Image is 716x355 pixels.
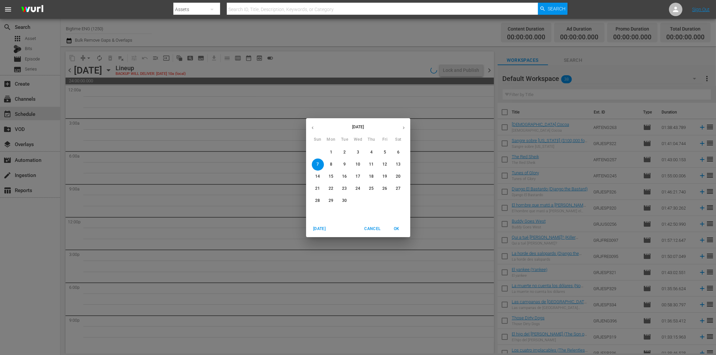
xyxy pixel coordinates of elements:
[364,225,380,232] span: Cancel
[16,2,48,17] img: ans4CAIJ8jUAAAAAAAAAAAAAAAAAAAAAAAAgQb4GAAAAAAAAAAAAAAAAAAAAAAAAJMjXAAAAAAAAAAAAAAAAAAAAAAAAgAT5G...
[382,186,387,191] p: 26
[366,159,378,171] button: 11
[384,149,386,155] p: 5
[355,186,360,191] p: 24
[392,136,405,143] span: Sat
[369,186,374,191] p: 25
[339,171,351,183] button: 16
[4,5,12,13] span: menu
[352,136,364,143] span: Wed
[396,162,401,167] p: 13
[330,149,332,155] p: 1
[317,162,319,167] p: 7
[352,183,364,195] button: 24
[315,174,320,179] p: 14
[325,136,337,143] span: Mon
[386,223,408,234] button: OK
[319,124,397,130] p: [DATE]
[692,7,710,12] a: Sign Out
[392,159,405,171] button: 13
[329,198,333,204] p: 29
[325,195,337,207] button: 29
[342,174,347,179] p: 16
[315,186,320,191] p: 21
[355,162,360,167] p: 10
[315,198,320,204] p: 28
[312,171,324,183] button: 14
[389,225,405,232] span: OK
[339,183,351,195] button: 23
[382,162,387,167] p: 12
[366,146,378,159] button: 4
[366,171,378,183] button: 18
[392,171,405,183] button: 20
[396,186,401,191] p: 27
[369,162,374,167] p: 11
[343,162,346,167] p: 9
[329,174,333,179] p: 15
[366,136,378,143] span: Thu
[379,159,391,171] button: 12
[329,186,333,191] p: 22
[312,183,324,195] button: 21
[343,149,346,155] p: 2
[379,146,391,159] button: 5
[309,223,330,234] button: [DATE]
[379,136,391,143] span: Fri
[379,183,391,195] button: 26
[379,171,391,183] button: 19
[325,183,337,195] button: 22
[352,159,364,171] button: 10
[397,149,399,155] p: 6
[342,186,347,191] p: 23
[325,171,337,183] button: 15
[325,146,337,159] button: 1
[339,146,351,159] button: 2
[396,174,401,179] p: 20
[311,225,328,232] span: [DATE]
[330,162,332,167] p: 8
[357,149,359,155] p: 3
[369,174,374,179] p: 18
[325,159,337,171] button: 8
[339,195,351,207] button: 30
[382,174,387,179] p: 19
[352,146,364,159] button: 3
[548,3,565,15] span: Search
[370,149,373,155] p: 4
[339,136,351,143] span: Tue
[312,195,324,207] button: 28
[355,174,360,179] p: 17
[392,183,405,195] button: 27
[312,159,324,171] button: 7
[312,136,324,143] span: Sun
[342,198,347,204] p: 30
[362,223,383,234] button: Cancel
[392,146,405,159] button: 6
[339,159,351,171] button: 9
[352,171,364,183] button: 17
[366,183,378,195] button: 25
